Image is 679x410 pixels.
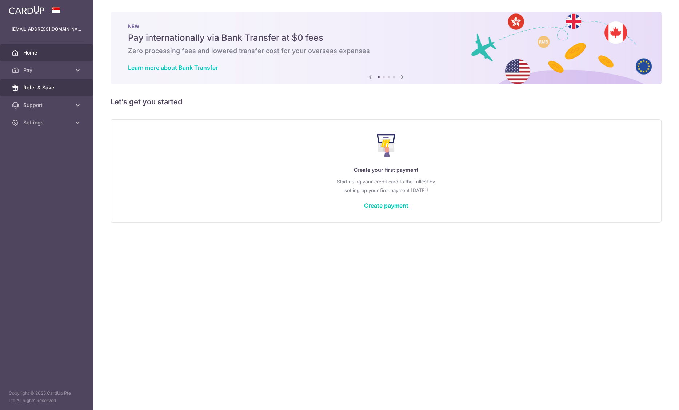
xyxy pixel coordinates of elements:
[9,6,44,15] img: CardUp
[12,25,81,33] p: [EMAIL_ADDRESS][DOMAIN_NAME]
[364,202,408,209] a: Create payment
[111,96,662,108] h5: Let’s get you started
[128,32,644,44] h5: Pay internationally via Bank Transfer at $0 fees
[377,134,395,157] img: Make Payment
[125,177,647,195] p: Start using your credit card to the fullest by setting up your first payment [DATE]!
[23,119,71,126] span: Settings
[111,12,662,84] img: Bank transfer banner
[128,64,218,71] a: Learn more about Bank Transfer
[128,23,644,29] p: NEW
[125,166,647,174] p: Create your first payment
[128,47,644,55] h6: Zero processing fees and lowered transfer cost for your overseas expenses
[23,67,71,74] span: Pay
[23,101,71,109] span: Support
[23,84,71,91] span: Refer & Save
[23,49,71,56] span: Home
